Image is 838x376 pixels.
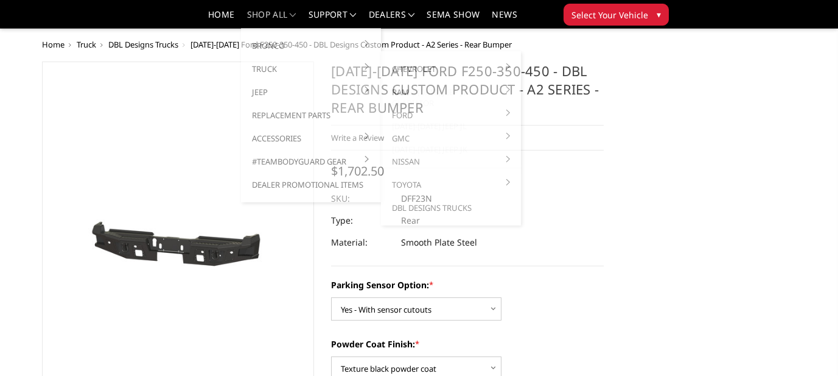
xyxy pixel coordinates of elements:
[386,173,516,196] a: Toyota
[571,9,648,21] span: Select Your Vehicle
[42,39,65,50] a: Home
[331,232,392,254] dt: Material:
[77,39,96,50] a: Truck
[492,10,517,28] a: News
[369,10,415,28] a: Dealers
[331,210,392,232] dt: Type:
[246,104,376,127] a: Replacement Parts
[246,150,376,173] a: #TeamBodyguard Gear
[777,317,838,376] iframe: Chat Widget
[386,57,516,80] a: Chevrolet
[386,196,516,219] a: DBL Designs Trucks
[190,39,512,50] span: [DATE]-[DATE] Ford F250-350-450 - DBL Designs Custom Product - A2 Series - Rear Bumper
[331,278,604,291] label: Parking Sensor Option:
[657,8,661,21] span: ▾
[401,232,477,254] dd: Smooth Plate Steel
[246,173,376,196] a: Dealer Promotional Items
[246,127,376,150] a: Accessories
[386,80,516,115] a: [DATE]-[DATE] Jeep JT Gladiator
[564,4,669,26] button: Select Your Vehicle
[386,138,516,161] a: [DATE]-[DATE] Jeep JK
[246,57,376,80] a: Truck
[427,10,480,28] a: SEMA Show
[386,115,516,138] a: [DATE]-[DATE] Jeep JL
[108,39,178,50] a: DBL Designs Trucks
[246,34,376,57] a: Bronco
[331,338,604,350] label: Powder Coat Finish:
[247,10,296,28] a: shop all
[246,80,376,104] a: Jeep
[309,10,357,28] a: Support
[208,10,234,28] a: Home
